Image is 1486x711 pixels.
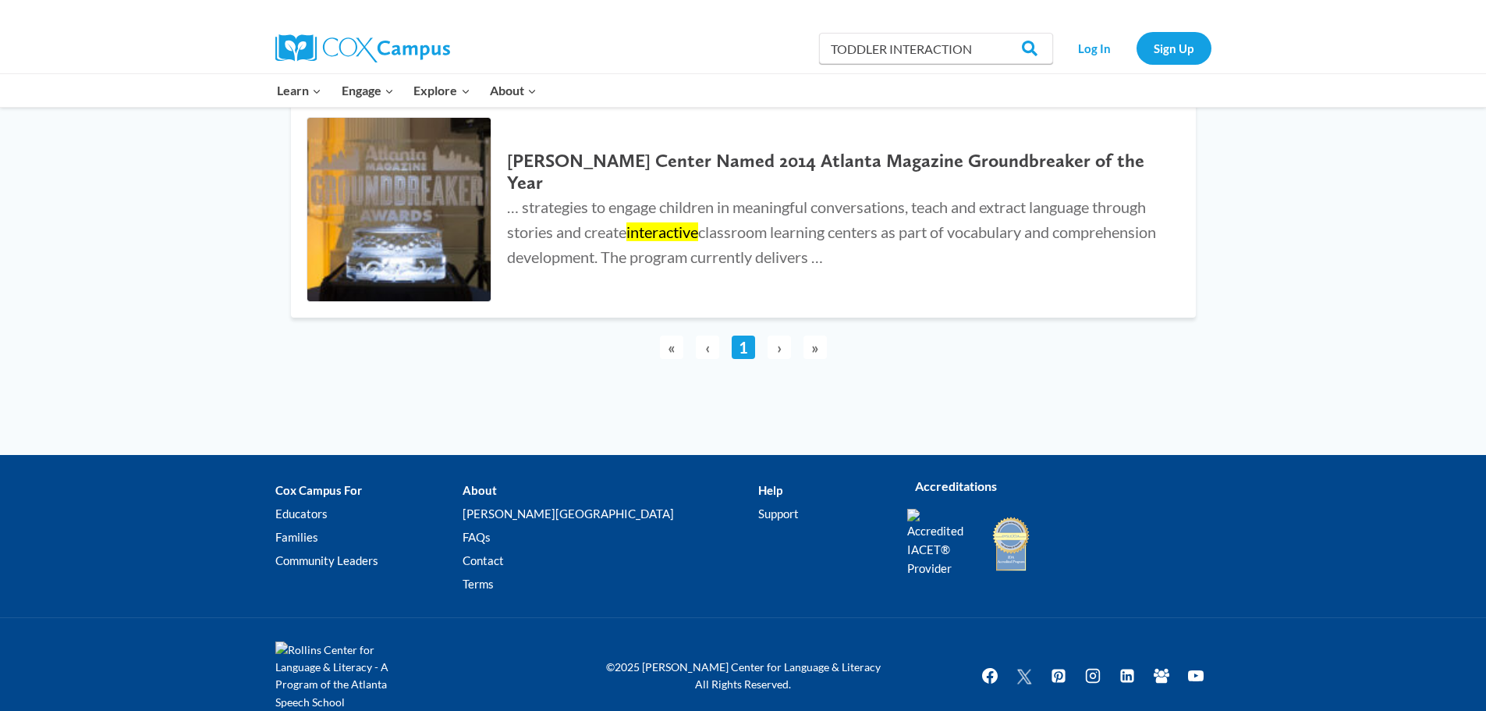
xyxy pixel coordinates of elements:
nav: Secondary Navigation [1061,32,1211,64]
img: Rollins Center Named 2014 Atlanta Magazine Groundbreaker of the Year [307,118,491,302]
strong: Accreditations [915,478,997,493]
button: Child menu of Learn [268,74,332,107]
button: Child menu of About [480,74,547,107]
a: Facebook [974,660,1005,691]
img: IDA Accredited [991,515,1030,573]
a: Instagram [1077,660,1108,691]
input: Search Cox Campus [819,33,1053,64]
a: Terms [463,572,758,595]
a: Pinterest [1043,660,1074,691]
p: ©2025 [PERSON_NAME] Center for Language & Literacy All Rights Reserved. [595,659,892,694]
img: Twitter X icon white [1015,667,1034,685]
a: Rollins Center Named 2014 Atlanta Magazine Groundbreaker of the Year [PERSON_NAME] Center Named 2... [291,101,1196,318]
h2: [PERSON_NAME] Center Named 2014 Atlanta Magazine Groundbreaker of the Year [507,150,1164,195]
nav: Primary Navigation [268,74,547,107]
img: Accredited IACET® Provider [907,509,974,578]
a: Contact [463,549,758,572]
span: › [768,336,791,359]
a: Log In [1061,32,1129,64]
a: Twitter [1009,660,1040,691]
a: Educators [275,502,463,525]
span: » [803,336,827,359]
a: YouTube [1180,660,1211,691]
mark: interactive [626,222,698,241]
a: Facebook Group [1146,660,1177,691]
a: Sign Up [1137,32,1211,64]
img: Cox Campus [275,34,450,62]
a: Linkedin [1112,660,1143,691]
a: 1 [732,336,755,359]
span: « [660,336,683,359]
span: … strategies to engage children in meaningful conversations, teach and extract language through s... [507,197,1156,266]
button: Child menu of Explore [404,74,481,107]
a: FAQs [463,525,758,549]
a: Support [758,502,883,525]
a: Families [275,525,463,549]
a: Community Leaders [275,549,463,572]
span: ‹ [696,336,719,359]
button: Child menu of Engage [332,74,404,107]
a: [PERSON_NAME][GEOGRAPHIC_DATA] [463,502,758,525]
